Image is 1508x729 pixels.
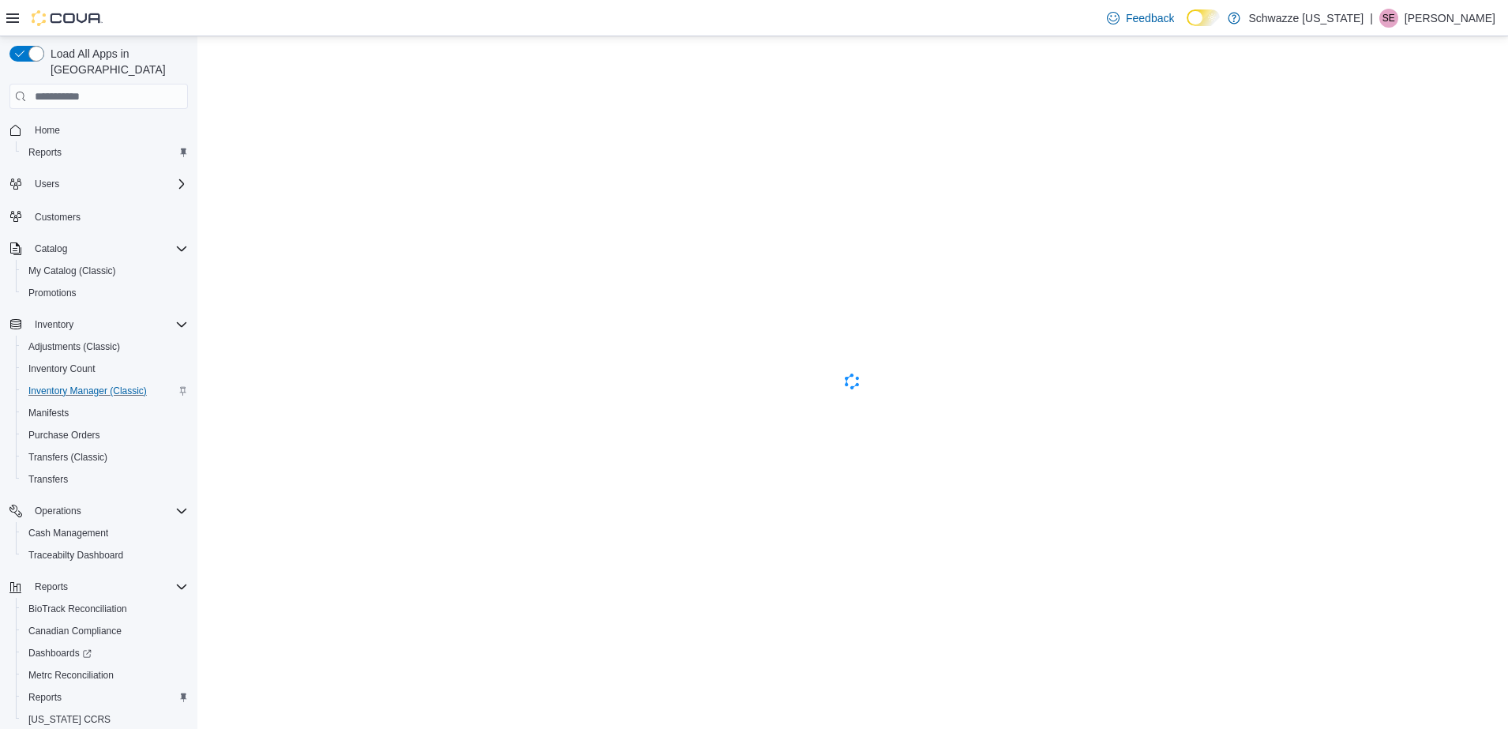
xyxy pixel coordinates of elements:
button: Adjustments (Classic) [16,336,194,358]
span: Canadian Compliance [28,625,122,637]
a: [US_STATE] CCRS [22,710,117,729]
span: Inventory [28,315,188,334]
img: Cova [32,10,103,26]
a: Adjustments (Classic) [22,337,126,356]
span: Promotions [28,287,77,299]
span: Home [28,120,188,140]
button: Reports [16,686,194,708]
span: Inventory Manager (Classic) [28,385,147,397]
span: Customers [35,211,81,224]
a: My Catalog (Classic) [22,261,122,280]
button: Operations [28,502,88,520]
span: Inventory Manager (Classic) [22,381,188,400]
span: BioTrack Reconciliation [22,599,188,618]
span: Cash Management [28,527,108,539]
span: Transfers [22,470,188,489]
span: Home [35,124,60,137]
span: Inventory Count [28,363,96,375]
button: Inventory [28,315,80,334]
span: SE [1382,9,1395,28]
a: Metrc Reconciliation [22,666,120,685]
span: Feedback [1126,10,1174,26]
a: Traceabilty Dashboard [22,546,129,565]
span: Reports [28,577,188,596]
span: Adjustments (Classic) [28,340,120,353]
span: My Catalog (Classic) [28,265,116,277]
span: My Catalog (Classic) [22,261,188,280]
span: Operations [28,502,188,520]
span: Transfers (Classic) [28,451,107,464]
span: Users [35,178,59,190]
span: Reports [22,688,188,707]
button: Purchase Orders [16,424,194,446]
input: Dark Mode [1187,9,1220,26]
div: Stacey Edwards [1379,9,1398,28]
button: Customers [3,205,194,227]
span: [US_STATE] CCRS [28,713,111,726]
span: Customers [28,206,188,226]
button: Users [3,173,194,195]
a: Reports [22,688,68,707]
a: Feedback [1101,2,1180,34]
span: Users [28,175,188,194]
a: Cash Management [22,524,114,543]
button: Catalog [3,238,194,260]
span: Catalog [35,242,67,255]
button: Inventory Count [16,358,194,380]
span: Manifests [22,404,188,423]
button: Canadian Compliance [16,620,194,642]
button: Manifests [16,402,194,424]
a: Home [28,121,66,140]
button: Reports [3,576,194,598]
button: Metrc Reconciliation [16,664,194,686]
span: Washington CCRS [22,710,188,729]
span: Purchase Orders [28,429,100,442]
span: Transfers [28,473,68,486]
span: Canadian Compliance [22,622,188,641]
span: Promotions [22,284,188,302]
a: BioTrack Reconciliation [22,599,133,618]
button: Promotions [16,282,194,304]
button: Reports [28,577,74,596]
span: Traceabilty Dashboard [22,546,188,565]
span: Dark Mode [1187,26,1187,27]
a: Customers [28,208,87,227]
a: Canadian Compliance [22,622,128,641]
a: Promotions [22,284,83,302]
span: Inventory [35,318,73,331]
button: Transfers [16,468,194,490]
span: Metrc Reconciliation [28,669,114,682]
a: Transfers [22,470,74,489]
button: Inventory [3,314,194,336]
span: Cash Management [22,524,188,543]
span: Traceabilty Dashboard [28,549,123,562]
span: Reports [28,691,62,704]
a: Reports [22,143,68,162]
a: Dashboards [22,644,98,663]
span: Operations [35,505,81,517]
a: Transfers (Classic) [22,448,114,467]
span: BioTrack Reconciliation [28,603,127,615]
span: Transfers (Classic) [22,448,188,467]
span: Purchase Orders [22,426,188,445]
button: My Catalog (Classic) [16,260,194,282]
a: Purchase Orders [22,426,107,445]
button: Users [28,175,66,194]
span: Reports [22,143,188,162]
a: Manifests [22,404,75,423]
span: Dashboards [22,644,188,663]
span: Catalog [28,239,188,258]
a: Dashboards [16,642,194,664]
span: Metrc Reconciliation [22,666,188,685]
button: Operations [3,500,194,522]
button: Traceabilty Dashboard [16,544,194,566]
button: Cash Management [16,522,194,544]
p: | [1370,9,1373,28]
button: Transfers (Classic) [16,446,194,468]
button: Inventory Manager (Classic) [16,380,194,402]
span: Inventory Count [22,359,188,378]
button: Reports [16,141,194,163]
a: Inventory Manager (Classic) [22,381,153,400]
button: Home [3,118,194,141]
span: Reports [28,146,62,159]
